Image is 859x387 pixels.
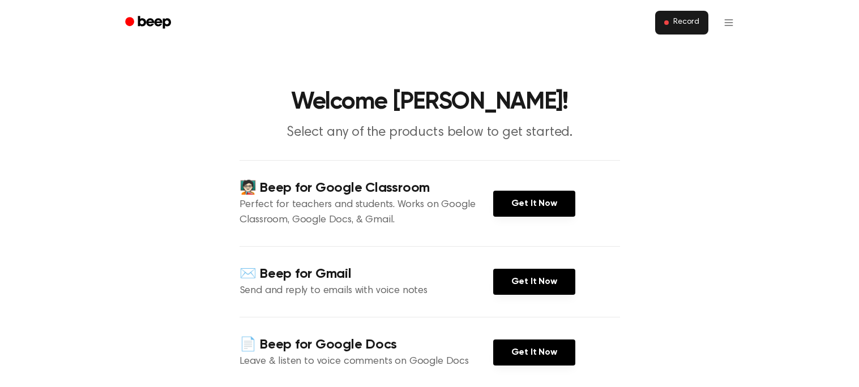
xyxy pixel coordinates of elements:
span: Record [673,18,699,28]
h4: ✉️ Beep for Gmail [240,265,493,283]
p: Send and reply to emails with voice notes [240,283,493,299]
button: Record [655,11,708,35]
h1: Welcome [PERSON_NAME]! [140,91,720,114]
a: Get It Now [493,191,575,217]
p: Leave & listen to voice comments on Google Docs [240,354,493,369]
p: Perfect for teachers and students. Works on Google Classroom, Google Docs, & Gmail. [240,197,493,228]
a: Get It Now [493,339,575,365]
h4: 📄 Beep for Google Docs [240,336,493,354]
button: Open menu [715,9,742,36]
h4: 🧑🏻‍🏫 Beep for Google Classroom [240,179,493,197]
a: Get It Now [493,269,575,295]
p: Select any of the products below to get started. [212,123,647,142]
a: Beep [117,12,181,34]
